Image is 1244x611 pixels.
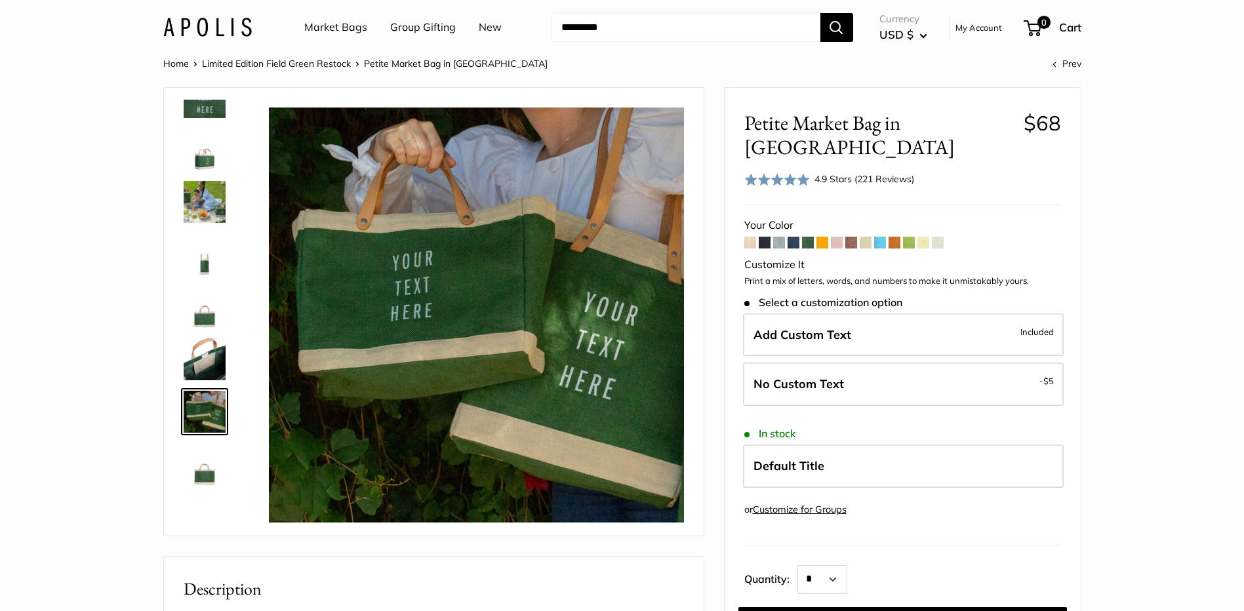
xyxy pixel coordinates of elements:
span: Default Title [753,458,824,473]
input: Search... [551,13,820,42]
nav: Breadcrumb [163,55,548,72]
a: Petite Market Bag in Field Green [181,388,228,435]
h2: Description [184,576,684,602]
img: description_Seal of authenticity printed on the backside of every bag. [184,286,226,328]
img: Petite Market Bag in Field Green [184,181,226,223]
a: Petite Market Bag in Field Green [181,178,228,226]
img: Petite Market Bag in Field Green [184,443,226,485]
span: $68 [1024,110,1061,136]
img: Petite Market Bag in Field Green [269,108,684,522]
a: New [479,18,502,37]
span: Select a customization option [744,296,902,309]
img: description_Inner pocket good for daily drivers. [184,338,226,380]
label: Add Custom Text [743,313,1064,357]
span: Petite Market Bag in [GEOGRAPHIC_DATA] [364,58,548,69]
label: Leave Blank [743,363,1064,406]
span: No Custom Text [753,376,844,391]
span: Petite Market Bag in [GEOGRAPHIC_DATA] [744,111,1014,159]
img: Petite Market Bag in Field Green [184,391,226,433]
a: Customize for Groups [753,503,847,515]
a: Market Bags [304,18,367,37]
label: Quantity: [744,561,797,594]
span: USD $ [879,28,913,41]
label: Default Title [743,444,1064,488]
p: Print a mix of letters, words, and numbers to make it unmistakably yours. [744,275,1061,288]
iframe: Sign Up via Text for Offers [10,561,140,601]
div: Customize It [744,255,1061,275]
span: 0 [1037,16,1050,29]
a: My Account [955,20,1002,35]
div: or [744,501,847,519]
span: - [1039,373,1054,389]
button: USD $ [879,24,927,45]
span: Add Custom Text [753,327,851,342]
a: 0 Cart [1025,17,1081,38]
span: Cart [1059,20,1081,34]
a: description_12.5" wide, 9.5" high, 5.5" deep; handles: 3.5" drop [181,231,228,278]
a: Home [163,58,189,69]
a: Petite Market Bag in Field Green [181,441,228,488]
img: Petite Market Bag in Field Green [184,128,226,170]
span: Currency [879,10,927,28]
a: description_Inner pocket good for daily drivers. [181,336,228,383]
div: 4.9 Stars (221 Reviews) [744,170,915,189]
span: In stock [744,427,796,440]
a: Limited Edition Field Green Restock [202,58,351,69]
span: Included [1020,324,1054,340]
a: Prev [1053,58,1081,69]
a: Petite Market Bag in Field Green [181,126,228,173]
a: Group Gifting [390,18,456,37]
button: Search [820,13,853,42]
span: $5 [1043,376,1054,386]
a: description_Seal of authenticity printed on the backside of every bag. [181,283,228,330]
img: Apolis [163,18,252,37]
div: 4.9 Stars (221 Reviews) [814,172,914,186]
img: description_12.5" wide, 9.5" high, 5.5" deep; handles: 3.5" drop [184,233,226,275]
div: Your Color [744,216,1061,235]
